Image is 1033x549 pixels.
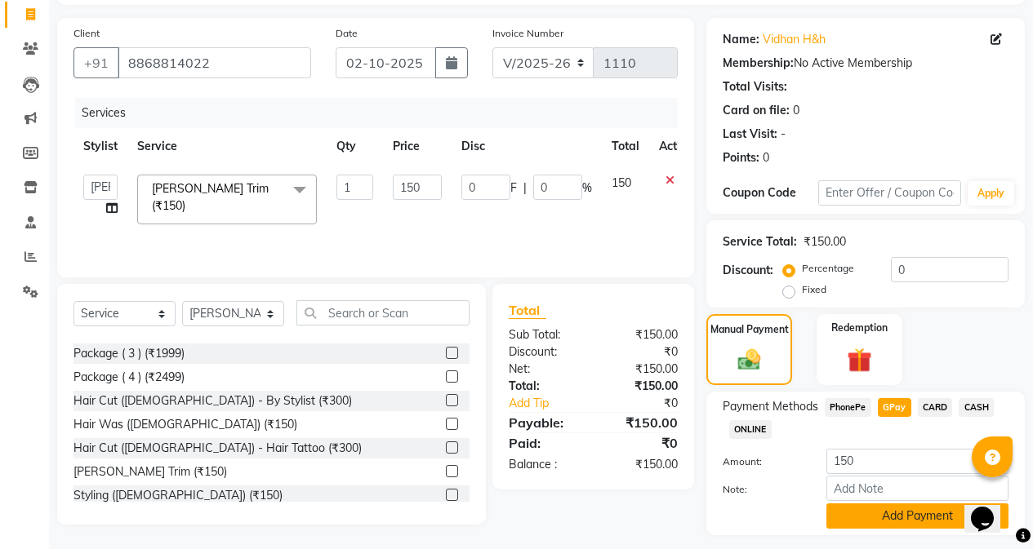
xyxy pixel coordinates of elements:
div: 0 [793,102,799,119]
span: | [523,179,527,197]
label: Amount: [710,454,814,469]
input: Search or Scan [296,300,470,325]
div: Hair Was ([DEMOGRAPHIC_DATA]) (₹150) [73,416,297,433]
div: 0 [763,149,769,166]
label: Fixed [802,282,826,297]
label: Percentage [802,261,854,276]
div: Discount: [496,343,594,361]
div: Hair Cut ([DEMOGRAPHIC_DATA]) - By Stylist (₹300) [73,392,352,410]
div: Balance : [496,456,594,473]
th: Stylist [73,128,127,165]
label: Manual Payment [710,322,789,337]
span: PhonePe [825,398,871,417]
div: ₹0 [609,395,690,412]
img: _gift.svg [839,345,879,375]
div: Paid: [496,433,594,453]
div: Name: [723,31,759,48]
button: Add Payment [826,503,1009,529]
div: ₹150.00 [593,413,690,432]
input: Add Note [826,476,1009,501]
span: % [582,179,592,197]
div: Card on file: [723,102,790,119]
div: Service Total: [723,233,797,250]
div: No Active Membership [723,55,1009,72]
iframe: chat widget [964,484,1017,533]
a: Add Tip [496,395,609,412]
span: CARD [918,398,953,417]
div: ₹150.00 [804,233,846,250]
span: CASH [959,398,994,417]
div: ₹150.00 [593,378,690,395]
label: Date [336,26,358,41]
th: Action [649,128,703,165]
div: Net: [496,361,594,378]
div: Services [75,98,690,128]
span: ONLINE [729,420,772,439]
a: Vidhan H&h [763,31,826,48]
div: Package ( 3 ) (₹1999) [73,345,185,362]
div: Payable: [496,413,594,432]
div: ₹0 [593,343,690,361]
a: x [185,198,193,213]
div: Sub Total: [496,326,594,343]
div: Package ( 4 ) (₹2499) [73,369,185,386]
span: [PERSON_NAME] Trim (₹150) [152,181,269,213]
input: Search by Name/Mobile/Email/Code [118,47,311,78]
div: Coupon Code [723,184,818,201]
div: Styling ([DEMOGRAPHIC_DATA]) (₹150) [73,487,283,504]
th: Service [127,128,327,165]
span: 150 [612,175,631,190]
div: [PERSON_NAME] Trim (₹150) [73,463,227,480]
div: ₹150.00 [593,456,690,473]
input: Amount [826,449,1009,474]
input: Enter Offer / Coupon Code [818,180,961,206]
button: +91 [73,47,119,78]
div: Hair Cut ([DEMOGRAPHIC_DATA]) - Hair Tattoo (₹300) [73,440,362,457]
th: Disc [452,128,602,165]
label: Redemption [831,321,888,335]
div: Points: [723,149,759,166]
span: GPay [878,398,911,417]
th: Qty [327,128,383,165]
div: Total: [496,378,594,395]
div: ₹150.00 [593,326,690,343]
div: Discount: [723,262,773,279]
button: Apply [968,181,1014,206]
div: ₹0 [593,433,690,453]
th: Price [383,128,452,165]
span: F [510,179,517,197]
div: ₹150.00 [593,361,690,378]
label: Invoice Number [492,26,563,41]
th: Total [602,128,649,165]
span: Total [509,302,546,319]
label: Note: [710,482,814,497]
label: Client [73,26,100,41]
span: Payment Methods [723,398,818,415]
div: - [781,126,786,143]
div: Membership: [723,55,794,72]
div: Last Visit: [723,126,777,143]
div: Total Visits: [723,78,787,95]
img: _cash.svg [731,347,768,373]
